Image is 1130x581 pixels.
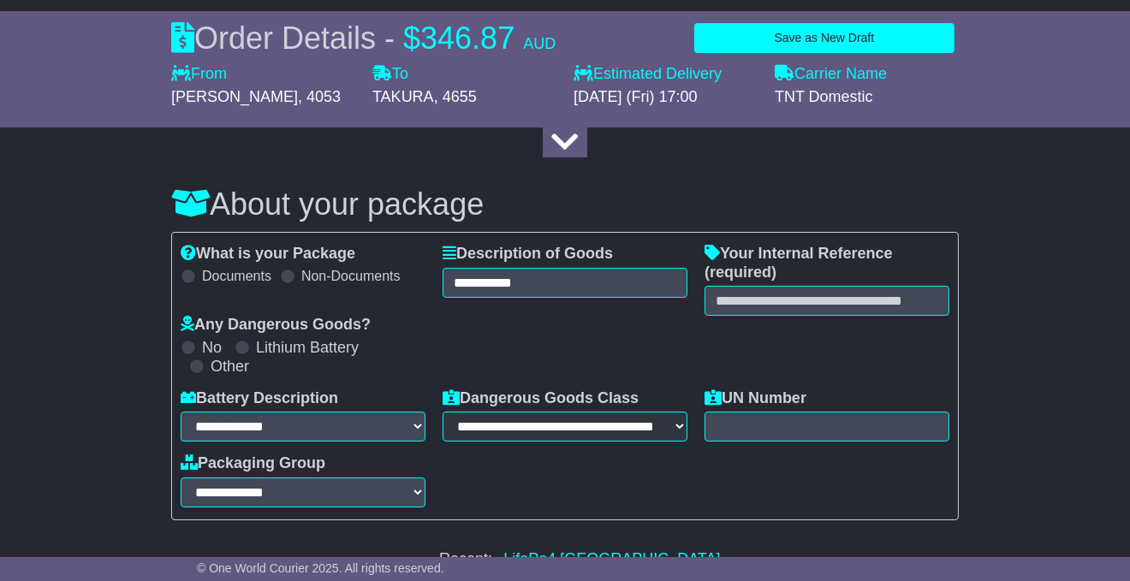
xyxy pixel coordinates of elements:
[443,245,613,264] label: Description of Goods
[434,88,477,105] span: , 4655
[171,187,959,222] h3: About your package
[202,268,271,284] label: Documents
[503,550,720,568] a: LifePo4 [GEOGRAPHIC_DATA]
[775,88,959,107] div: TNT Domestic
[171,65,227,84] label: From
[694,23,955,53] button: Save as New Draft
[256,339,359,358] label: Lithium Battery
[181,389,338,408] label: Battery Description
[372,65,408,84] label: To
[202,339,222,358] label: No
[705,389,806,408] label: UN Number
[181,245,355,264] label: What is your Package
[705,245,949,282] label: Your Internal Reference (required)
[171,20,556,56] div: Order Details -
[574,65,758,84] label: Estimated Delivery
[420,21,514,56] span: 346.87
[181,454,325,473] label: Packaging Group
[523,35,556,52] span: AUD
[197,561,444,575] span: © One World Courier 2025. All rights reserved.
[298,88,341,105] span: , 4053
[574,88,758,107] div: [DATE] (Fri) 17:00
[403,21,420,56] span: $
[372,88,434,105] span: TAKURA
[775,65,887,84] label: Carrier Name
[181,316,371,335] label: Any Dangerous Goods?
[211,358,249,376] label: Other
[171,88,298,105] span: [PERSON_NAME]
[443,389,639,408] label: Dangerous Goods Class
[301,268,401,284] label: Non-Documents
